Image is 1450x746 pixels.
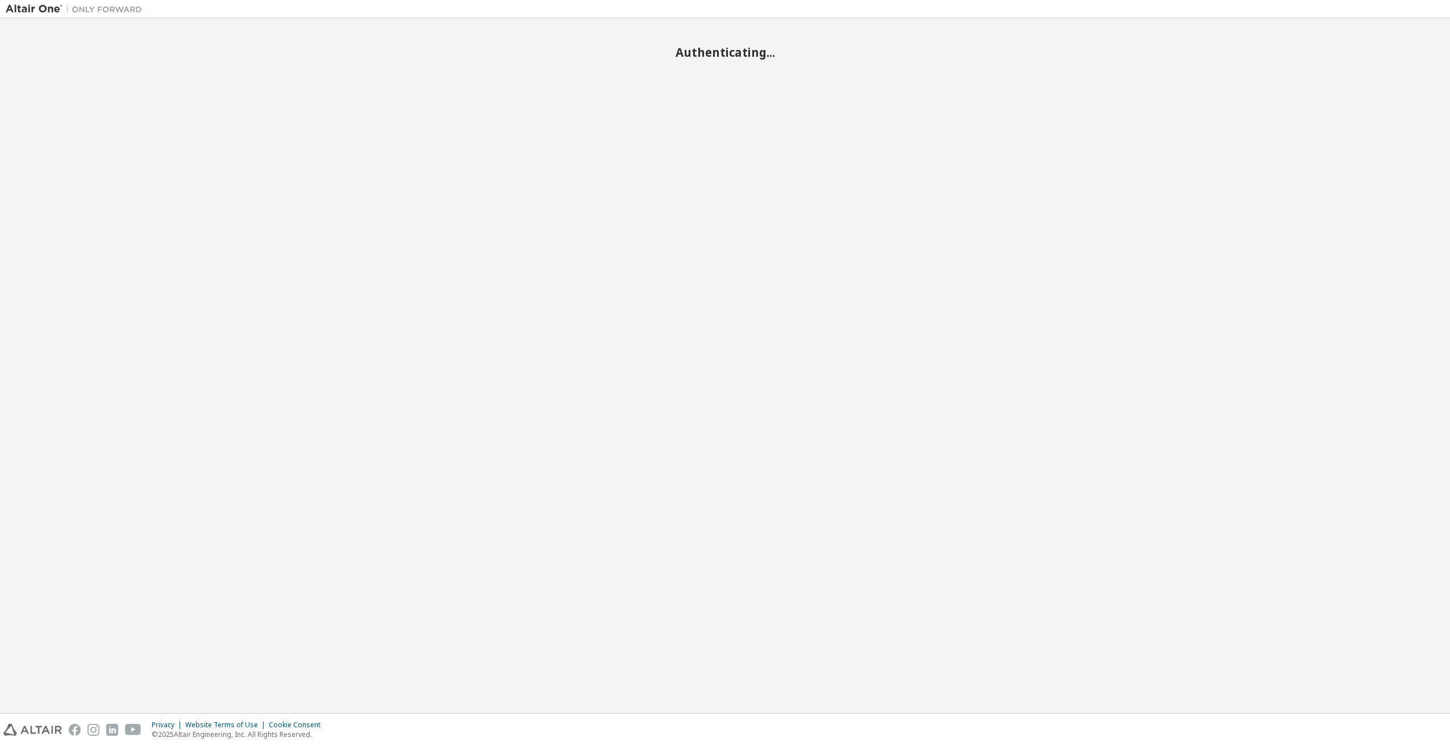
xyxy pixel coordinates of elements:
img: youtube.svg [125,724,141,736]
div: Privacy [152,720,185,730]
div: Cookie Consent [269,720,327,730]
p: © 2025 Altair Engineering, Inc. All Rights Reserved. [152,730,327,739]
img: Altair One [6,3,148,15]
img: instagram.svg [88,724,99,736]
div: Website Terms of Use [185,720,269,730]
img: altair_logo.svg [3,724,62,736]
h2: Authenticating... [6,45,1444,60]
img: facebook.svg [69,724,81,736]
img: linkedin.svg [106,724,118,736]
